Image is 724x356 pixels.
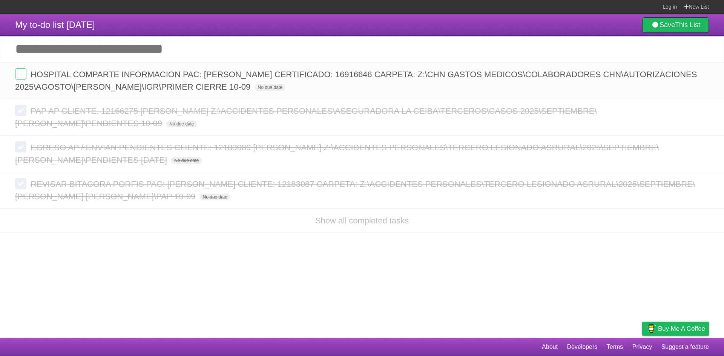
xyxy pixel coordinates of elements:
[542,340,558,354] a: About
[15,20,95,30] span: My to-do list [DATE]
[642,17,709,32] a: SaveThis List
[661,340,709,354] a: Suggest a feature
[15,178,26,189] label: Done
[607,340,623,354] a: Terms
[15,106,597,128] span: PAP AP CLIENTE. 12166275 [PERSON_NAME] Z:\ACCIDENTES PERSONALES\ASEGURADORA LA CEIBA\TERCEROS\CAS...
[15,68,26,79] label: Done
[675,21,700,29] b: This List
[632,340,652,354] a: Privacy
[15,70,697,92] span: HOSPITAL COMPARTE INFORMACION PAC: [PERSON_NAME] CERTIFICADO: 16916646 CARPETA: Z:\CHN GASTOS MED...
[642,322,709,336] a: Buy me a coffee
[15,143,659,165] span: EGRESO AP / ENVIAN PENDIENTES CLIENTE: 12183089 [PERSON_NAME] Z:\ACCIDENTES PERSONALES\TERCERO LE...
[567,340,597,354] a: Developers
[15,141,26,153] label: Done
[646,322,656,335] img: Buy me a coffee
[200,194,230,200] span: No due date
[315,216,409,225] a: Show all completed tasks
[15,105,26,116] label: Done
[255,84,285,91] span: No due date
[171,157,202,164] span: No due date
[658,322,705,335] span: Buy me a coffee
[15,179,695,201] span: REVISAR BITACORA PORFIS PAC: [PERSON_NAME] CLIENTE: 12183087 CARPETA: Z:\ACCIDENTES PERSONALES\TE...
[166,121,197,127] span: No due date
